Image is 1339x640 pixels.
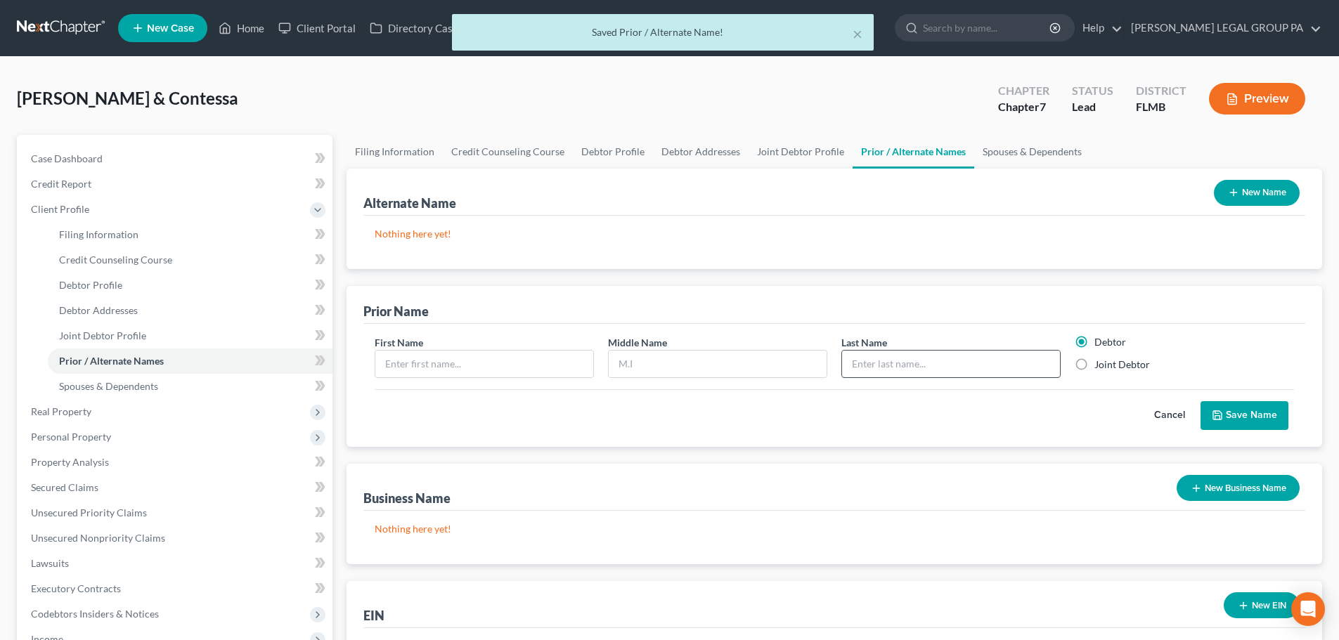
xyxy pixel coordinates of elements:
div: Saved Prior / Alternate Name! [463,25,862,39]
div: Chapter [998,99,1049,115]
span: Debtor Addresses [59,304,138,316]
a: Debtor Profile [573,135,653,169]
a: Debtor Addresses [653,135,749,169]
button: New Business Name [1177,475,1300,501]
button: Save Name [1201,401,1288,431]
a: Joint Debtor Profile [48,323,332,348]
input: Enter first name... [375,351,593,377]
a: Filing Information [347,135,443,169]
span: Executory Contracts [31,582,121,594]
p: Nothing here yet! [375,522,1294,536]
label: Middle Name [608,335,667,350]
span: Last Name [841,337,887,348]
span: Unsecured Nonpriority Claims [31,532,165,544]
span: Debtor Profile [59,279,122,291]
span: 7 [1040,100,1046,113]
span: Credit Report [31,178,91,190]
span: Lawsuits [31,557,69,569]
a: Executory Contracts [20,576,332,601]
span: Case Dashboard [31,152,103,164]
span: Credit Counseling Course [59,254,172,266]
a: Unsecured Nonpriority Claims [20,525,332,551]
span: Client Profile [31,203,89,215]
div: Business Name [363,490,451,507]
span: Prior / Alternate Names [59,355,164,367]
label: Joint Debtor [1094,358,1150,372]
a: Credit Counseling Course [48,247,332,273]
a: Secured Claims [20,475,332,500]
div: FLMB [1136,99,1186,115]
div: District [1136,83,1186,99]
a: Lawsuits [20,551,332,576]
a: Credit Counseling Course [443,135,573,169]
a: Filing Information [48,222,332,247]
span: Unsecured Priority Claims [31,507,147,518]
input: Enter last name... [842,351,1060,377]
a: Spouses & Dependents [48,374,332,399]
div: Lead [1072,99,1113,115]
div: Status [1072,83,1113,99]
button: Preview [1209,83,1305,115]
div: Alternate Name [363,195,456,211]
span: Personal Property [31,431,111,443]
div: Open Intercom Messenger [1291,592,1325,626]
span: Filing Information [59,228,138,240]
button: × [853,25,862,42]
a: Credit Report [20,171,332,197]
a: Spouses & Dependents [974,135,1090,169]
a: Joint Debtor Profile [749,135,853,169]
a: Debtor Profile [48,273,332,298]
a: Unsecured Priority Claims [20,500,332,525]
div: EIN [363,607,384,624]
span: [PERSON_NAME] & Contessa [17,88,238,108]
div: Chapter [998,83,1049,99]
span: Spouses & Dependents [59,380,158,392]
span: Codebtors Insiders & Notices [31,608,159,620]
button: New Name [1214,180,1300,206]
a: Prior / Alternate Names [48,348,332,374]
input: M.I [609,351,827,377]
label: Debtor [1094,335,1126,349]
span: Secured Claims [31,481,98,493]
div: Prior Name [363,303,429,320]
p: Nothing here yet! [375,227,1294,241]
label: First Name [375,335,423,350]
span: Property Analysis [31,456,109,468]
a: Prior / Alternate Names [853,135,974,169]
button: Cancel [1139,402,1201,430]
span: Joint Debtor Profile [59,329,146,341]
a: Case Dashboard [20,146,332,171]
a: Property Analysis [20,450,332,475]
span: Real Property [31,405,91,417]
button: New EIN [1224,592,1300,618]
a: Debtor Addresses [48,298,332,323]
